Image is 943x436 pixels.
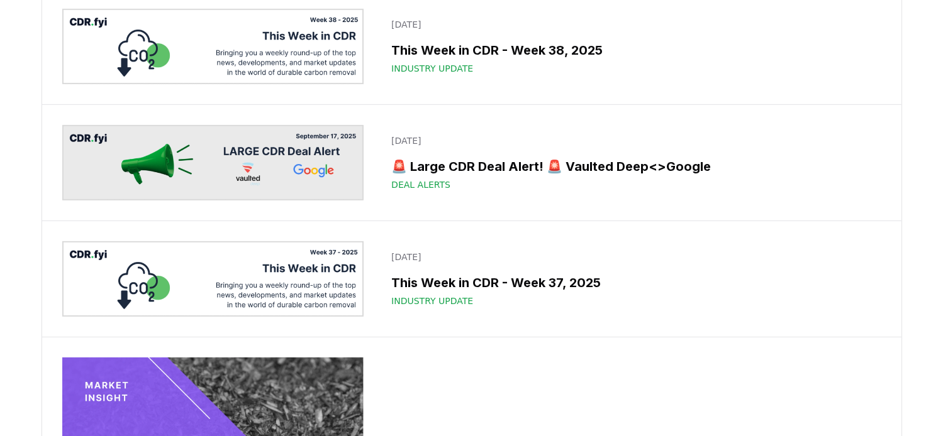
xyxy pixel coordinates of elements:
span: Industry Update [391,295,473,307]
h3: This Week in CDR - Week 37, 2025 [391,273,873,292]
span: Industry Update [391,62,473,75]
p: [DATE] [391,134,873,147]
a: [DATE]This Week in CDR - Week 38, 2025Industry Update [384,11,881,82]
p: [DATE] [391,18,873,31]
a: [DATE]This Week in CDR - Week 37, 2025Industry Update [384,243,881,315]
a: [DATE]🚨 Large CDR Deal Alert! 🚨 Vaulted Deep<>GoogleDeal Alerts [384,127,881,199]
img: 🚨 Large CDR Deal Alert! 🚨 Vaulted Deep<>Google blog post image [62,125,364,200]
img: This Week in CDR - Week 37, 2025 blog post image [62,241,364,317]
h3: 🚨 Large CDR Deal Alert! 🚨 Vaulted Deep<>Google [391,157,873,176]
img: This Week in CDR - Week 38, 2025 blog post image [62,9,364,84]
span: Deal Alerts [391,178,450,191]
h3: This Week in CDR - Week 38, 2025 [391,41,873,60]
p: [DATE] [391,251,873,263]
